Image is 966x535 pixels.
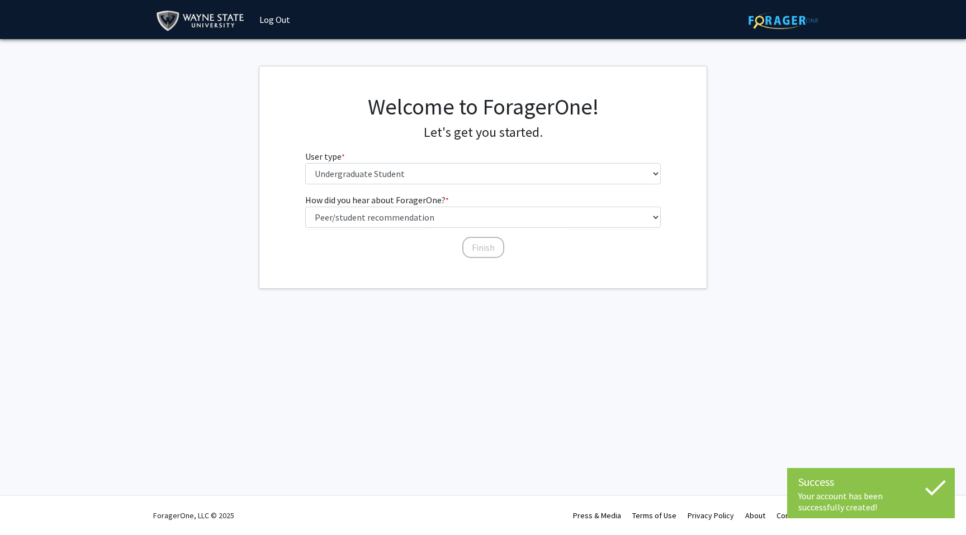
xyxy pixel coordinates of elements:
label: How did you hear about ForagerOne? [305,193,449,207]
h1: Welcome to ForagerOne! [305,93,661,120]
div: ForagerOne, LLC © 2025 [153,496,234,535]
a: Contact Us [776,510,813,520]
iframe: Chat [8,485,48,527]
a: Press & Media [573,510,621,520]
img: Wayne State University Logo [156,8,249,34]
div: Success [798,474,944,490]
img: ForagerOne Logo [749,12,818,29]
h4: Let's get you started. [305,125,661,141]
div: Your account has been successfully created! [798,490,944,513]
a: Terms of Use [632,510,676,520]
label: User type [305,150,345,163]
button: Finish [462,237,504,258]
a: Privacy Policy [688,510,734,520]
a: About [745,510,765,520]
